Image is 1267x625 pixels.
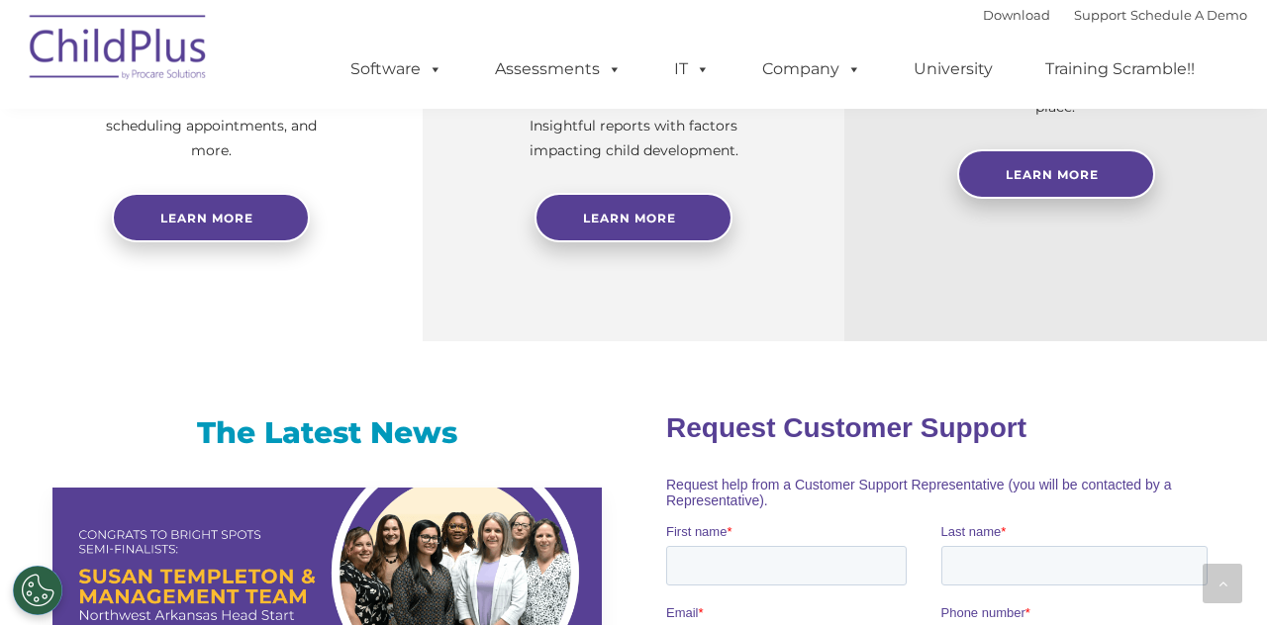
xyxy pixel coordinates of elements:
[535,193,732,242] a: Learn More
[583,211,676,225] span: Learn More
[275,212,359,226] span: Phone number
[13,566,62,615] button: Cookies Settings
[742,49,881,89] a: Company
[112,193,310,242] a: Learn more
[52,413,602,453] h3: The Latest News
[20,1,218,100] img: ChildPlus by Procare Solutions
[275,131,336,145] span: Last name
[160,211,253,225] span: Learn more
[654,49,730,89] a: IT
[331,49,462,89] a: Software
[475,49,641,89] a: Assessments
